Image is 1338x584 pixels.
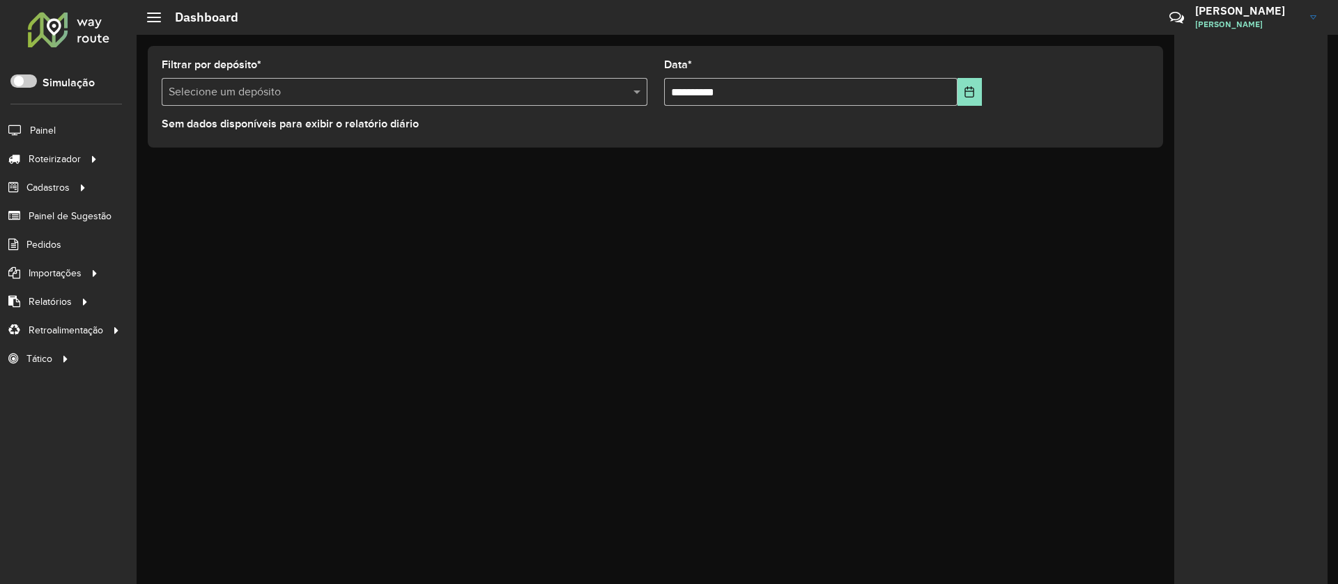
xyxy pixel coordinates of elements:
h3: [PERSON_NAME] [1195,4,1300,17]
label: Filtrar por depósito [162,56,261,73]
a: Contato Rápido [1162,3,1192,33]
span: Tático [26,352,52,366]
label: Sem dados disponíveis para exibir o relatório diário [162,116,419,132]
span: Pedidos [26,237,61,252]
span: Importações [29,266,82,281]
span: Relatórios [29,294,72,309]
span: Cadastros [26,180,70,195]
label: Simulação [43,74,95,91]
label: Data [664,56,692,73]
span: Roteirizador [29,152,81,166]
span: Painel de Sugestão [29,209,111,223]
span: Painel [30,123,56,138]
span: [PERSON_NAME] [1195,18,1300,31]
button: Choose Date [958,78,982,106]
span: Retroalimentação [29,323,103,338]
h2: Dashboard [161,10,238,25]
